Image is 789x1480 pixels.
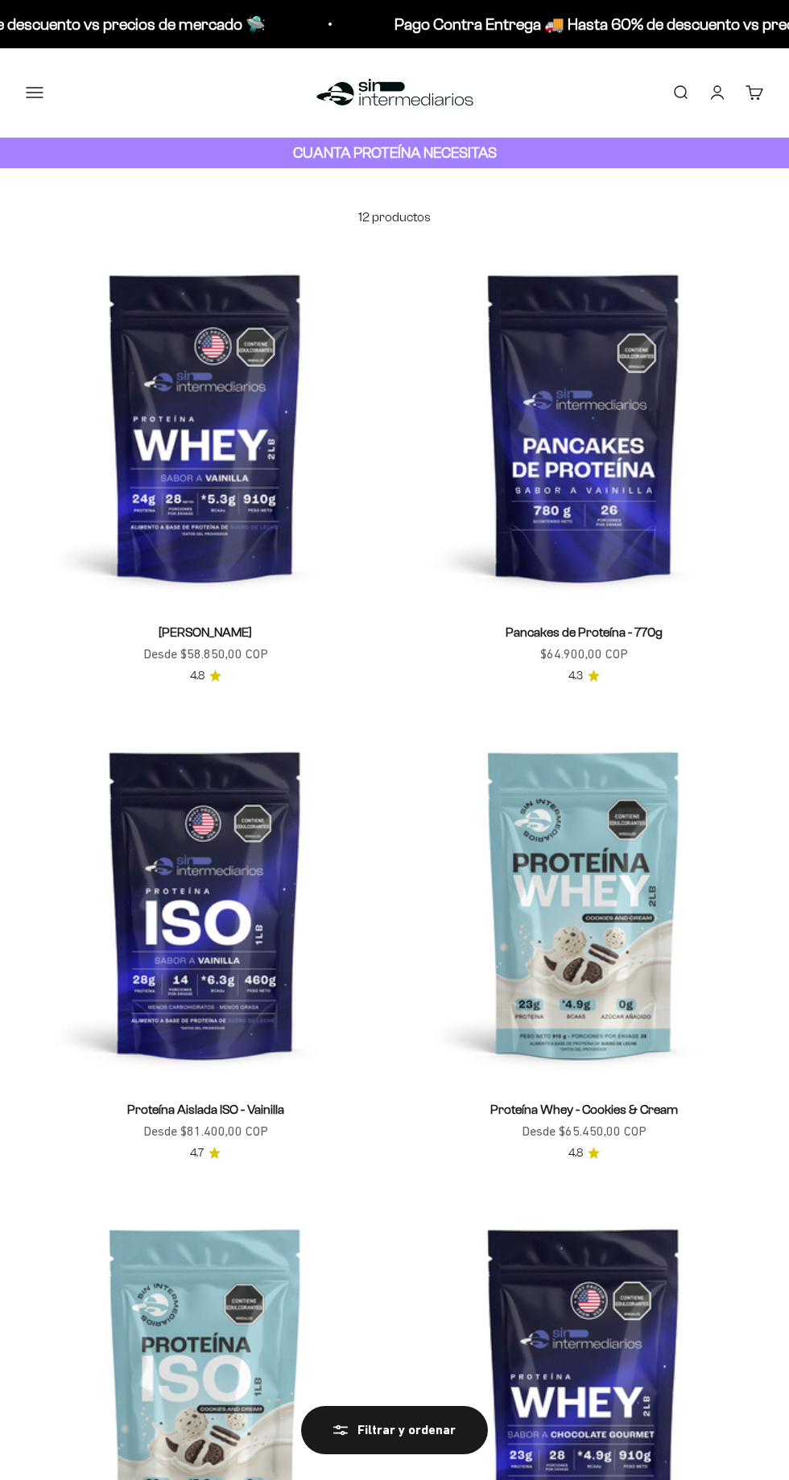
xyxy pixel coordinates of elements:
a: 4.34.3 de 5.0 estrellas [568,667,600,685]
a: 4.74.7 de 5.0 estrellas [190,1144,221,1162]
sale-price: $64.900,00 COP [540,644,628,665]
sale-price: Desde $65.450,00 COP [522,1121,646,1142]
a: Pancakes de Proteína - 770g [506,625,663,639]
img: Proteína Aislada ISO - Vainilla [26,724,385,1083]
div: Filtrar y ordenar [333,1420,456,1441]
span: 4.3 [568,667,583,685]
img: Proteína Whey - Cookies & Cream [404,724,763,1083]
a: 4.84.8 de 5.0 estrellas [190,667,221,685]
strong: CUANTA PROTEÍNA NECESITAS [293,144,497,161]
span: 4.7 [190,1144,204,1162]
a: Proteína Aislada ISO - Vainilla [127,1103,284,1116]
a: Proteína Whey - Cookies & Cream [490,1103,678,1116]
a: [PERSON_NAME] [159,625,252,639]
button: Filtrar y ordenar [301,1406,488,1454]
p: 12 productos [26,207,763,228]
img: Pancakes de Proteína - 770g [404,247,763,606]
img: Proteína Whey - Vainilla [26,247,385,606]
span: 4.8 [568,1144,583,1162]
sale-price: Desde $58.850,00 COP [143,644,268,665]
sale-price: Desde $81.400,00 COP [143,1121,268,1142]
span: 4.8 [190,667,204,685]
a: 4.84.8 de 5.0 estrellas [568,1144,600,1162]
